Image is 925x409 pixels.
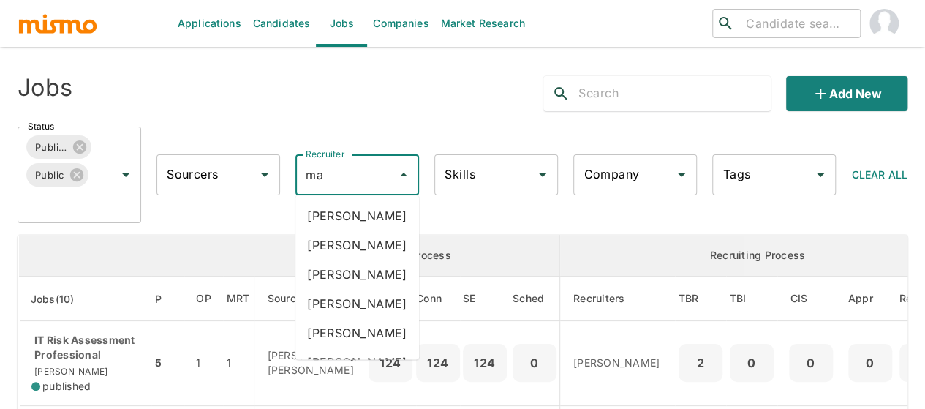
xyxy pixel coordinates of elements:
th: To Be Interviewed [726,277,777,321]
span: published [42,379,91,394]
img: logo [18,12,98,34]
p: 0 [518,353,551,373]
span: Clear All [852,168,907,181]
p: 124 [374,353,407,373]
th: Connections [416,277,460,321]
th: Recruiters [560,277,675,321]
button: Open [810,165,831,185]
li: [PERSON_NAME] [295,201,419,230]
p: 124 [422,353,454,373]
td: 1 [184,321,223,406]
p: 2 [684,353,717,373]
div: Public [26,163,88,187]
th: Sourcing Process [254,235,560,277]
th: To Be Reviewed [675,277,726,321]
label: Status [28,120,54,132]
th: Approved [845,277,896,321]
button: Open [532,165,553,185]
p: [PERSON_NAME] [573,356,663,370]
th: Market Research Total [223,277,254,321]
button: Add new [786,76,907,111]
th: Open Positions [184,277,223,321]
button: Open [671,165,692,185]
button: search [543,76,578,111]
span: Jobs(10) [31,290,94,308]
p: 124 [469,353,501,373]
p: IT Risk Assessment Professional [31,333,140,362]
li: [PERSON_NAME] [295,260,419,289]
span: [PERSON_NAME] [31,366,107,377]
span: P [155,290,181,308]
th: Sched [510,277,560,321]
button: Open [116,165,136,185]
li: [PERSON_NAME] [295,348,419,377]
label: Recruiter [306,148,344,160]
th: Client Interview Scheduled [777,277,845,321]
th: Sourcers [254,277,369,321]
img: Maia Reyes [869,9,899,38]
span: Public [26,167,73,184]
button: Close [393,165,414,185]
li: [PERSON_NAME] [295,318,419,348]
input: Candidate search [740,13,854,34]
td: 1 [223,321,254,406]
p: 0 [795,353,827,373]
p: [PERSON_NAME], [PERSON_NAME] [268,348,358,378]
p: 0 [736,353,768,373]
th: Priority [151,277,184,321]
h4: Jobs [18,73,72,102]
td: 5 [151,321,184,406]
li: [PERSON_NAME] [295,289,419,318]
li: [PERSON_NAME] [295,230,419,260]
button: Open [254,165,275,185]
div: Published [26,135,91,159]
th: Sent Emails [460,277,510,321]
input: Search [578,82,771,105]
span: Published [26,139,76,156]
p: 0 [854,353,886,373]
